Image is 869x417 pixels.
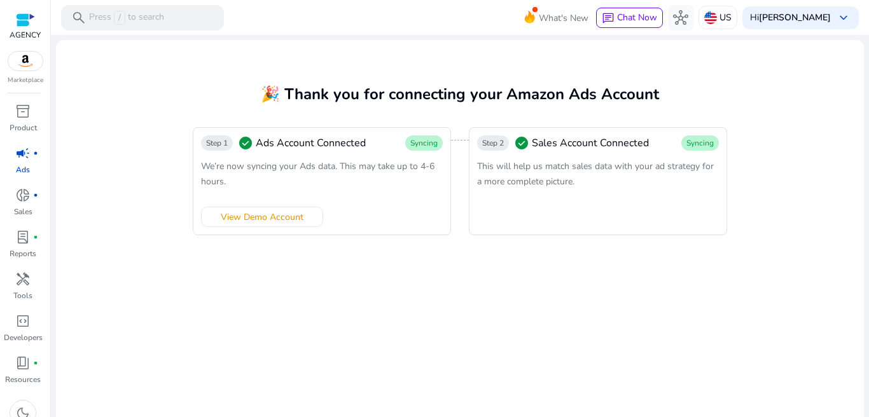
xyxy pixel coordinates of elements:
p: US [720,6,732,29]
span: fiber_manual_record [33,235,38,240]
span: Ads Account Connected [256,135,366,151]
span: fiber_manual_record [33,151,38,156]
button: hub [668,5,693,31]
p: Sales [14,206,32,217]
p: Resources [5,374,41,385]
span: code_blocks [15,313,31,329]
span: search [71,10,87,25]
span: 🎉 Thank you for connecting your Amazon Ads Account [261,84,659,104]
span: chat [602,12,615,25]
span: This will help us match sales data with your ad strategy for a more complete picture. [477,160,714,188]
span: View Demo Account [221,210,303,224]
img: us.svg [704,11,717,24]
span: fiber_manual_record [33,193,38,198]
p: Hi [750,13,831,22]
p: Tools [13,290,32,301]
p: Ads [16,164,30,175]
p: Reports [10,248,36,259]
span: handyman [15,271,31,287]
span: fiber_manual_record [33,360,38,366]
span: Step 1 [206,138,228,148]
p: AGENCY [10,29,41,41]
span: Syncing [410,138,438,148]
span: check_circle [238,135,253,151]
button: chatChat Now [596,8,663,28]
span: donut_small [15,188,31,203]
p: Press to search [89,11,164,25]
img: amazon.svg [8,51,43,71]
span: Step 2 [482,138,504,148]
span: Sales Account Connected [532,135,649,151]
span: campaign [15,146,31,161]
span: hub [673,10,688,25]
span: What's New [539,7,588,29]
span: lab_profile [15,229,31,245]
span: check_circle [514,135,529,151]
span: / [114,11,125,25]
span: Chat Now [617,11,657,24]
span: book_4 [15,355,31,371]
span: We’re now syncing your Ads data. This may take up to 4-6 hours. [201,160,434,188]
p: Product [10,122,37,133]
span: inventory_2 [15,104,31,119]
p: Marketplace [8,76,43,85]
button: View Demo Account [201,207,323,227]
p: Developers [4,332,43,343]
b: [PERSON_NAME] [759,11,831,24]
span: keyboard_arrow_down [836,10,851,25]
span: Syncing [686,138,714,148]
